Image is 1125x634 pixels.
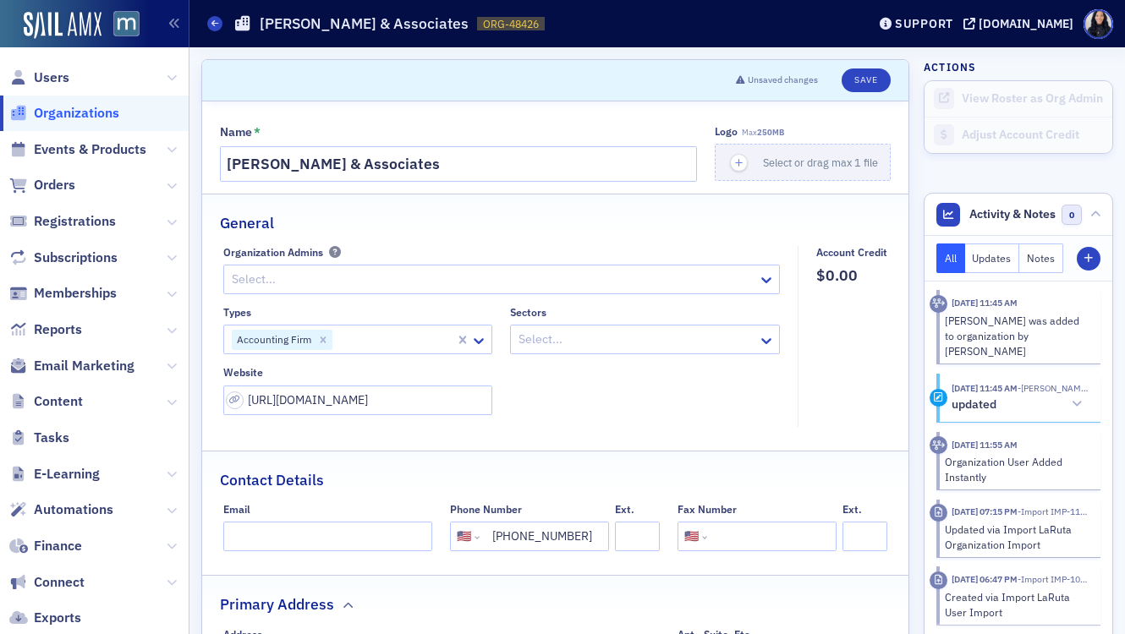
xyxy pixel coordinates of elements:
[34,176,75,194] span: Orders
[945,313,1089,359] div: [PERSON_NAME] was added to organization by [PERSON_NAME]
[930,504,947,522] div: Imported Activity
[684,527,699,545] div: 🇺🇸
[34,68,69,87] span: Users
[9,249,118,267] a: Subscriptions
[615,503,634,516] div: Ext.
[9,537,82,555] a: Finance
[952,297,1018,309] time: 7/31/2025 11:45 AM
[9,68,69,87] a: Users
[254,125,261,140] abbr: This field is required
[9,609,81,627] a: Exports
[220,469,324,491] h2: Contact Details
[9,320,82,339] a: Reports
[930,295,947,313] div: Activity
[952,382,1018,394] time: 7/31/2025 11:45 AM
[34,212,116,231] span: Registrations
[450,503,522,516] div: Phone Number
[930,436,947,454] div: Activity
[1084,9,1113,39] span: Profile
[1018,506,1090,517] span: Import IMP-1199
[34,537,82,555] span: Finance
[34,392,83,411] span: Content
[220,593,334,615] h2: Primary Address
[34,500,113,519] span: Automations
[965,243,1020,273] button: Updates
[34,320,82,339] span: Reports
[9,140,146,159] a: Events & Products
[34,573,85,592] span: Connect
[930,571,947,589] div: Imported Activity
[34,609,81,627] span: Exports
[979,16,1073,31] div: [DOMAIN_NAME]
[220,125,252,140] div: Name
[969,205,1056,223] span: Activity & Notes
[9,357,134,375] a: Email Marketing
[1062,205,1083,226] span: 0
[34,284,117,303] span: Memberships
[9,465,100,484] a: E-Learning
[930,389,947,407] div: Update
[223,306,251,319] div: Types
[34,465,100,484] span: E-Learning
[9,500,113,519] a: Automations
[260,14,469,34] h1: [PERSON_NAME] & Associates
[223,366,263,379] div: Website
[895,16,953,31] div: Support
[34,249,118,267] span: Subscriptions
[9,284,117,303] a: Memberships
[816,265,887,287] span: $0.00
[952,573,1018,585] time: 3/31/2023 06:47 PM
[952,397,996,413] h5: updated
[34,104,119,123] span: Organizations
[925,117,1112,153] a: Adjust Account Credit
[952,439,1018,451] time: 11/2/2023 11:55 AM
[763,156,878,169] span: Select or drag max 1 file
[9,573,85,592] a: Connect
[715,125,738,138] div: Logo
[945,454,1089,485] div: Organization User Added Instantly
[34,357,134,375] span: Email Marketing
[842,68,890,92] button: Save
[757,127,784,138] span: 250MB
[742,127,784,138] span: Max
[9,392,83,411] a: Content
[945,589,1089,620] div: Created via Import LaRuta User Import
[945,522,1089,553] div: Updated via Import LaRuta Organization Import
[9,429,69,447] a: Tasks
[678,503,737,516] div: Fax Number
[1018,573,1090,585] span: Import IMP-1071
[842,503,862,516] div: Ext.
[220,212,274,234] h2: General
[952,396,1089,413] button: updated
[223,246,323,259] div: Organization Admins
[963,18,1079,30] button: [DOMAIN_NAME]
[113,11,140,37] img: SailAMX
[1019,243,1063,273] button: Notes
[9,176,75,194] a: Orders
[9,104,119,123] a: Organizations
[232,330,314,350] div: Accounting Firm
[314,330,332,350] div: Remove Accounting Firm
[715,144,891,181] button: Select or drag max 1 file
[936,243,965,273] button: All
[748,74,818,87] span: Unsaved changes
[223,503,250,516] div: Email
[34,429,69,447] span: Tasks
[952,506,1018,517] time: 3/31/2023 07:15 PM
[510,306,546,319] div: Sectors
[924,59,976,74] h4: Actions
[816,246,887,259] div: Account Credit
[9,212,116,231] a: Registrations
[457,527,471,545] div: 🇺🇸
[962,128,1104,143] div: Adjust Account Credit
[102,11,140,40] a: View Homepage
[483,17,539,31] span: ORG-48426
[34,140,146,159] span: Events & Products
[1018,382,1089,394] span: Sara Tendler
[24,12,102,39] img: SailAMX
